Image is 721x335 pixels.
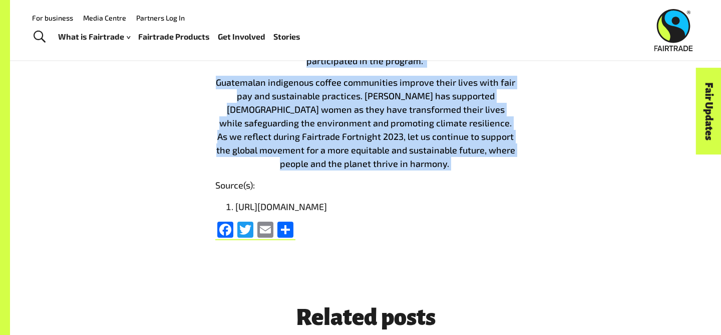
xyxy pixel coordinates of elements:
a: Share [275,222,295,240]
a: Fairtrade Products [138,30,210,44]
a: Email [255,222,275,240]
a: Partners Log In [136,14,185,22]
li: [URL][DOMAIN_NAME] [235,200,516,214]
p: Source(s): [215,179,516,192]
a: For business [32,14,73,22]
a: Media Centre [83,14,126,22]
img: Fairtrade Australia New Zealand logo [654,9,693,51]
a: Stories [273,30,300,44]
a: Facebook [215,222,235,240]
a: Toggle Search [27,25,52,50]
h4: Related posts [215,305,516,330]
span: Guatemalan indigenous coffee communities improve their lives with fair pay and sustainable practi... [216,77,515,169]
a: Get Involved [218,30,265,44]
a: What is Fairtrade [58,30,130,44]
a: Twitter [235,222,255,240]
